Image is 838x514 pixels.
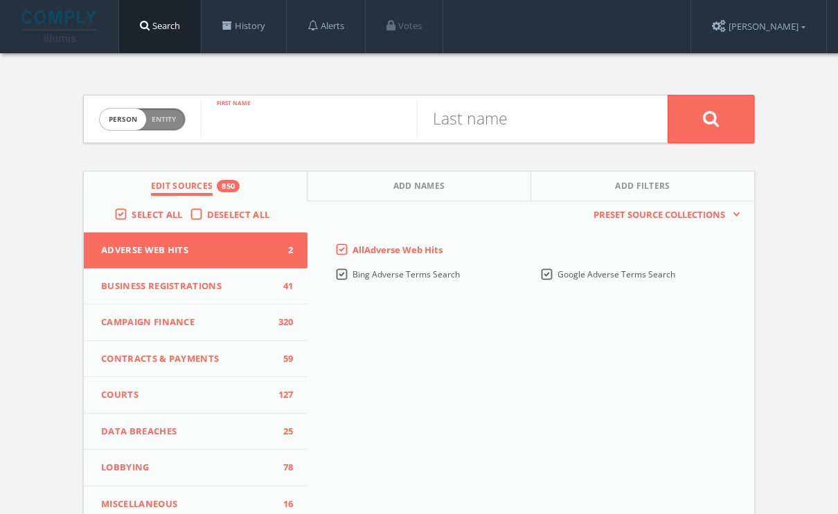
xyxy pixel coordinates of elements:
span: Edit Sources [151,180,213,196]
span: Miscellaneous [101,497,273,511]
span: Data Breaches [101,425,273,439]
button: Add Names [307,172,531,201]
button: Courts127 [84,377,307,414]
span: Entity [152,114,176,125]
button: Edit Sources850 [84,172,307,201]
span: 25 [273,425,294,439]
span: Preset Source Collections [587,208,732,222]
span: Bing Adverse Terms Search [353,268,460,280]
button: Adverse Web Hits2 [84,232,307,268]
span: Add Filters [615,180,670,196]
span: Contracts & Payments [101,352,273,366]
span: 16 [273,497,294,511]
span: Adverse Web Hits [101,244,273,257]
span: All Adverse Web Hits [353,244,443,256]
span: 127 [273,388,294,402]
span: Courts [101,388,273,402]
span: Add Names [393,180,445,196]
button: Lobbying78 [84,450,307,486]
span: person [100,109,146,130]
button: Business Registrations41 [84,268,307,305]
span: Business Registrations [101,279,273,293]
span: Select All [132,208,182,221]
span: 41 [273,279,294,293]
span: 320 [273,315,294,329]
button: Campaign Finance320 [84,304,307,341]
span: Deselect All [207,208,270,221]
span: 78 [273,461,294,475]
button: Preset Source Collections [587,208,740,222]
span: Campaign Finance [101,315,273,329]
button: Add Filters [531,172,754,201]
button: Data Breaches25 [84,414,307,450]
span: 2 [273,244,294,257]
button: Contracts & Payments59 [84,341,307,378]
span: 59 [273,352,294,366]
div: 850 [217,180,240,192]
span: Lobbying [101,461,273,475]
span: Google Adverse Terms Search [558,268,675,280]
img: illumis [21,10,99,42]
